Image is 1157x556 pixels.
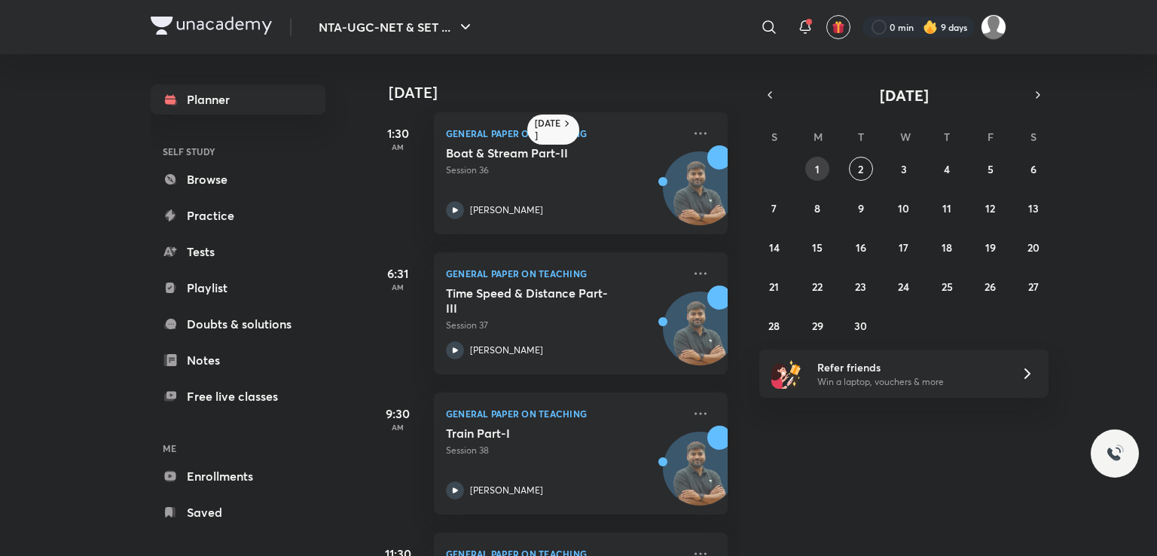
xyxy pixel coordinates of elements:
p: AM [368,283,428,292]
a: Playlist [151,273,325,303]
abbr: September 26, 2025 [985,280,996,294]
h6: ME [151,435,325,461]
abbr: September 15, 2025 [812,240,823,255]
button: September 5, 2025 [978,157,1003,181]
p: General Paper on Teaching [446,405,682,423]
abbr: September 4, 2025 [944,162,950,176]
button: September 4, 2025 [935,157,959,181]
h6: SELF STUDY [151,139,325,164]
button: September 9, 2025 [849,196,873,220]
button: September 7, 2025 [762,196,786,220]
button: September 17, 2025 [892,235,916,259]
p: Session 36 [446,163,682,177]
p: [PERSON_NAME] [470,344,543,357]
abbr: September 3, 2025 [901,162,907,176]
img: avatar [832,20,845,34]
abbr: September 5, 2025 [988,162,994,176]
abbr: September 8, 2025 [814,201,820,215]
button: September 24, 2025 [892,274,916,298]
button: September 10, 2025 [892,196,916,220]
p: General Paper on Teaching [446,264,682,283]
abbr: Wednesday [900,130,911,144]
abbr: Monday [814,130,823,144]
abbr: September 1, 2025 [815,162,820,176]
button: NTA-UGC-NET & SET ... [310,12,484,42]
span: [DATE] [880,85,929,105]
abbr: September 28, 2025 [768,319,780,333]
abbr: September 17, 2025 [899,240,908,255]
abbr: September 19, 2025 [985,240,996,255]
p: General Paper on Teaching [446,124,682,142]
abbr: September 12, 2025 [985,201,995,215]
img: Avatar [664,300,736,372]
p: Win a laptop, vouchers & more [817,375,1003,389]
abbr: September 14, 2025 [769,240,780,255]
h5: Train Part-I [446,426,633,441]
abbr: September 27, 2025 [1028,280,1039,294]
a: Browse [151,164,325,194]
a: Enrollments [151,461,325,491]
h5: Time Speed & Distance Part-III [446,286,633,316]
a: Practice [151,200,325,231]
abbr: Sunday [771,130,777,144]
p: [PERSON_NAME] [470,203,543,217]
p: [PERSON_NAME] [470,484,543,497]
abbr: September 18, 2025 [942,240,952,255]
button: September 8, 2025 [805,196,829,220]
a: Free live classes [151,381,325,411]
abbr: Tuesday [858,130,864,144]
button: September 12, 2025 [978,196,1003,220]
button: September 30, 2025 [849,313,873,338]
abbr: September 11, 2025 [942,201,951,215]
button: September 22, 2025 [805,274,829,298]
abbr: September 25, 2025 [942,280,953,294]
img: Atia khan [981,14,1006,40]
button: September 23, 2025 [849,274,873,298]
h5: Boat & Stream Part-II [446,145,633,160]
button: [DATE] [780,84,1027,105]
abbr: September 2, 2025 [858,162,863,176]
h4: [DATE] [389,84,743,102]
abbr: September 7, 2025 [771,201,777,215]
abbr: September 16, 2025 [856,240,866,255]
h5: 9:30 [368,405,428,423]
a: Tests [151,237,325,267]
button: September 25, 2025 [935,274,959,298]
button: September 2, 2025 [849,157,873,181]
abbr: Thursday [944,130,950,144]
button: September 20, 2025 [1021,235,1046,259]
abbr: September 22, 2025 [812,280,823,294]
h6: [DATE] [535,118,561,142]
button: September 18, 2025 [935,235,959,259]
abbr: September 20, 2025 [1027,240,1039,255]
abbr: September 6, 2025 [1030,162,1036,176]
h6: Refer friends [817,359,1003,375]
button: September 19, 2025 [978,235,1003,259]
abbr: September 30, 2025 [854,319,867,333]
button: avatar [826,15,850,39]
button: September 26, 2025 [978,274,1003,298]
abbr: September 24, 2025 [898,280,909,294]
a: Saved [151,497,325,527]
button: September 14, 2025 [762,235,786,259]
img: Avatar [664,440,736,512]
h5: 1:30 [368,124,428,142]
abbr: September 9, 2025 [858,201,864,215]
abbr: September 21, 2025 [769,280,779,294]
abbr: September 29, 2025 [812,319,823,333]
abbr: Friday [988,130,994,144]
button: September 28, 2025 [762,313,786,338]
abbr: September 23, 2025 [855,280,866,294]
img: referral [771,359,801,389]
p: Session 38 [446,444,682,457]
a: Planner [151,84,325,115]
abbr: September 13, 2025 [1028,201,1039,215]
button: September 11, 2025 [935,196,959,220]
img: streak [923,20,938,35]
a: Company Logo [151,17,272,38]
a: Doubts & solutions [151,309,325,339]
img: Company Logo [151,17,272,35]
h5: 6:31 [368,264,428,283]
abbr: Saturday [1030,130,1036,144]
img: ttu [1106,444,1124,463]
